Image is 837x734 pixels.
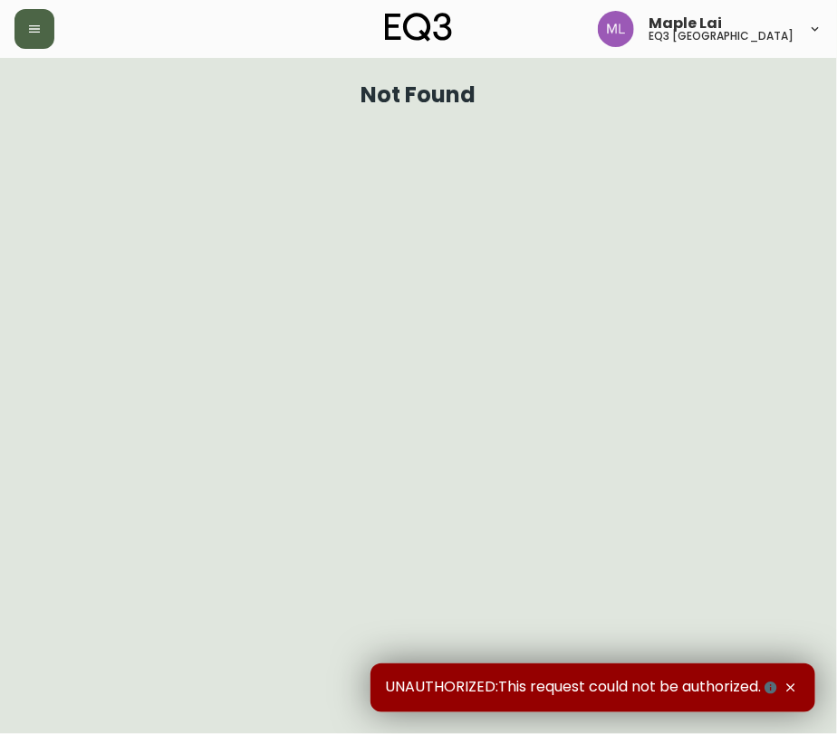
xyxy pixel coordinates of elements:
[649,31,794,42] h5: eq3 [GEOGRAPHIC_DATA]
[598,11,634,47] img: 61e28cffcf8cc9f4e300d877dd684943
[361,87,476,103] h1: Not Found
[385,13,452,42] img: logo
[649,16,722,31] span: Maple Lai
[385,678,781,698] span: UNAUTHORIZED:This request could not be authorized.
